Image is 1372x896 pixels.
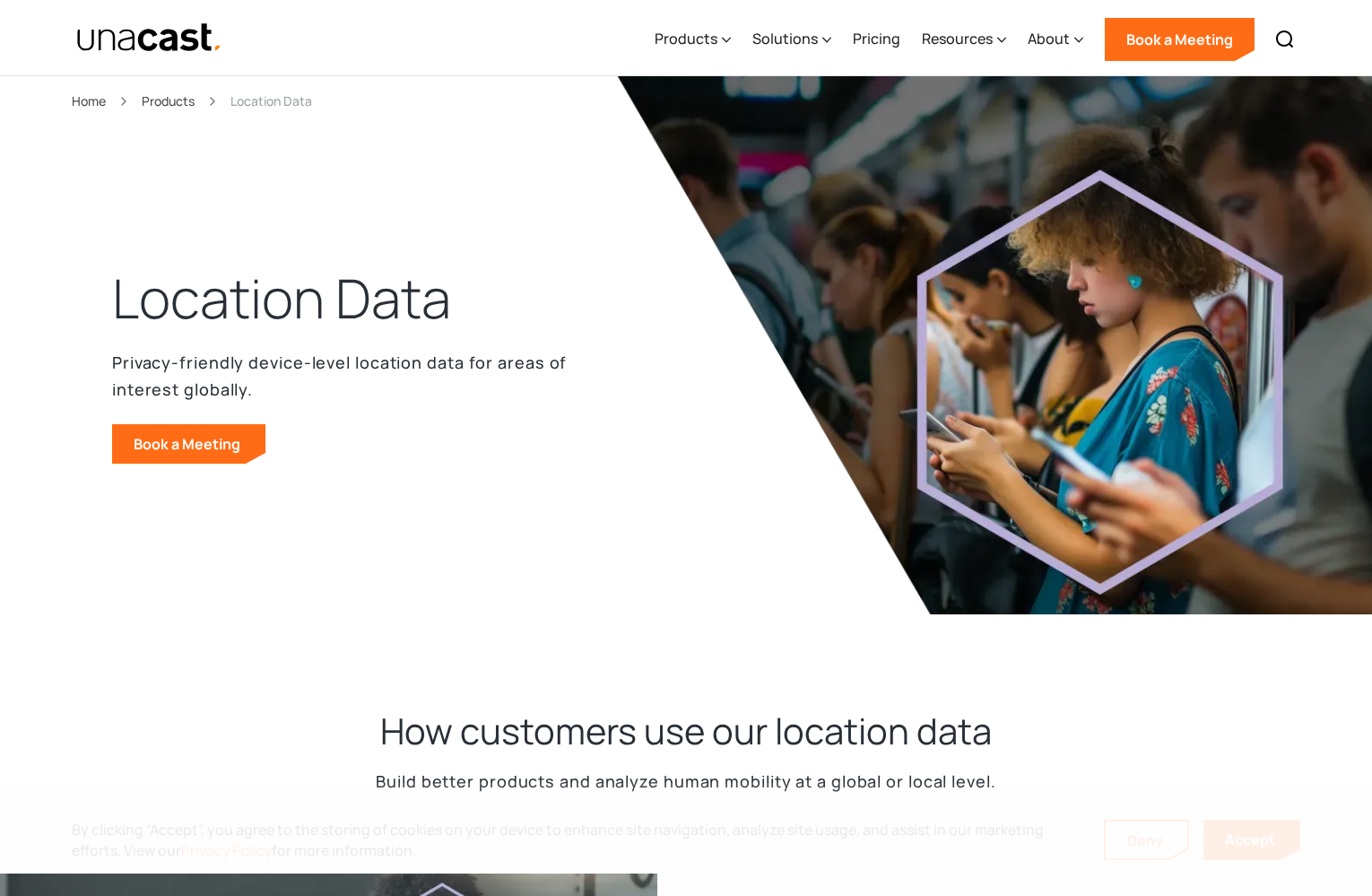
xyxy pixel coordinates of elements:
[853,3,900,76] a: Pricing
[1105,18,1255,61] a: Book a Meeting
[112,424,265,464] a: Book a Meeting
[922,3,1006,76] div: Resources
[922,28,993,49] div: Resources
[72,820,1077,860] div: By clicking “Accept”, you agree to the storing of cookies on your device to enhance site navigati...
[1274,29,1296,50] img: Search icon
[1106,822,1188,859] a: Deny
[655,3,731,76] div: Products
[181,840,272,860] a: Privacy Policy
[76,22,222,54] a: home
[1203,820,1300,860] a: Accept
[752,3,831,76] div: Solutions
[655,28,717,49] div: Products
[230,91,312,111] div: Location Data
[72,91,106,111] a: Home
[376,769,995,795] p: Build better products and analyze human mobility at a global or local level.
[1028,28,1070,49] div: About
[142,91,195,111] a: Products
[112,349,578,403] p: Privacy-friendly device-level location data for areas of interest globally.
[76,22,222,54] img: Unacast text logo
[112,263,451,335] h1: Location Data
[1028,3,1083,76] div: About
[752,28,818,49] div: Solutions
[380,708,992,754] h2: How customers use our location data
